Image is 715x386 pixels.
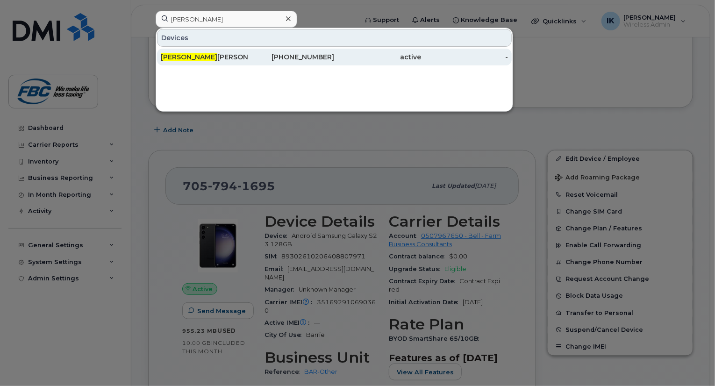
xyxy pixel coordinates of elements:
div: active [335,52,422,62]
div: [PHONE_NUMBER] [248,52,335,62]
a: [PERSON_NAME][PERSON_NAME][PHONE_NUMBER]active- [157,49,512,65]
div: [PERSON_NAME] [161,52,248,62]
div: Devices [157,29,512,47]
div: - [421,52,508,62]
span: [PERSON_NAME] [161,53,217,61]
input: Find something... [156,11,297,28]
